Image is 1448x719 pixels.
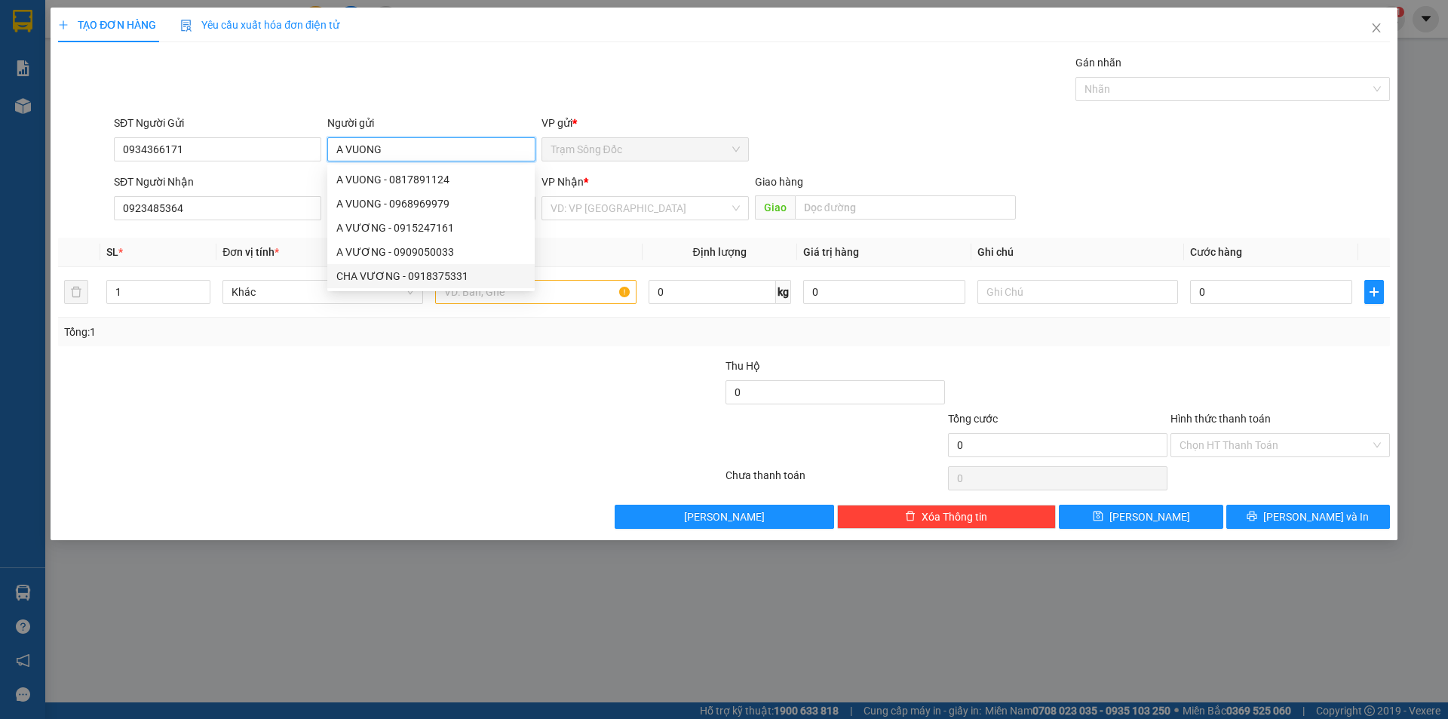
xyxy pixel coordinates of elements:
span: [PERSON_NAME] và In [1263,509,1369,525]
button: save[PERSON_NAME] [1059,505,1223,529]
span: Định lượng [693,246,747,258]
label: Gán nhãn [1075,57,1121,69]
div: A VUONG - 0817891124 [327,167,535,192]
span: kg [776,280,791,304]
span: Yêu cầu xuất hóa đơn điện tử [180,19,339,31]
input: Dọc đường [795,195,1016,220]
button: printer[PERSON_NAME] và In [1226,505,1390,529]
div: A VƯƠNG - 0915247161 [336,220,526,236]
span: delete [905,511,916,523]
span: Thu Hộ [726,360,760,372]
button: plus [1364,280,1384,304]
div: Chưa thanh toán [724,467,946,493]
div: A VƯƠNG - 0909050033 [336,244,526,260]
img: icon [180,20,192,32]
span: VP Nhận [541,176,584,188]
div: SĐT Người Gửi [114,115,321,131]
span: save [1093,511,1103,523]
label: Hình thức thanh toán [1170,413,1271,425]
span: Giao [755,195,795,220]
div: Người gửi [327,115,535,131]
span: Giao hàng [755,176,803,188]
button: deleteXóa Thông tin [837,505,1057,529]
span: Xóa Thông tin [922,509,987,525]
span: Đơn vị tính [222,246,279,258]
div: SĐT Người Nhận [114,174,321,190]
button: delete [64,280,88,304]
span: [PERSON_NAME] [684,509,765,525]
div: CHA VƯƠNG - 0918375331 [336,268,526,284]
div: A VUONG - 0968969979 [336,195,526,212]
span: Giá trị hàng [803,246,859,258]
span: TẠO ĐƠN HÀNG [58,19,156,31]
div: CHA VƯƠNG - 0918375331 [327,264,535,288]
span: plus [58,20,69,30]
input: VD: Bàn, Ghế [435,280,636,304]
div: A VƯƠNG - 0915247161 [327,216,535,240]
div: A VUONG - 0968969979 [327,192,535,216]
button: Close [1355,8,1397,50]
span: SL [106,246,118,258]
th: Ghi chú [971,238,1184,267]
div: Tổng: 1 [64,324,559,340]
div: A VUONG - 0817891124 [336,171,526,188]
input: 0 [803,280,965,304]
span: Tổng cước [948,413,998,425]
span: close [1370,22,1382,34]
span: plus [1365,286,1383,298]
input: Ghi Chú [977,280,1178,304]
span: printer [1247,511,1257,523]
span: Khác [232,281,414,303]
span: [PERSON_NAME] [1109,509,1190,525]
div: VP gửi [541,115,749,131]
button: [PERSON_NAME] [615,505,834,529]
span: Trạm Sông Đốc [551,138,740,161]
div: A VƯƠNG - 0909050033 [327,240,535,264]
span: Cước hàng [1190,246,1242,258]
